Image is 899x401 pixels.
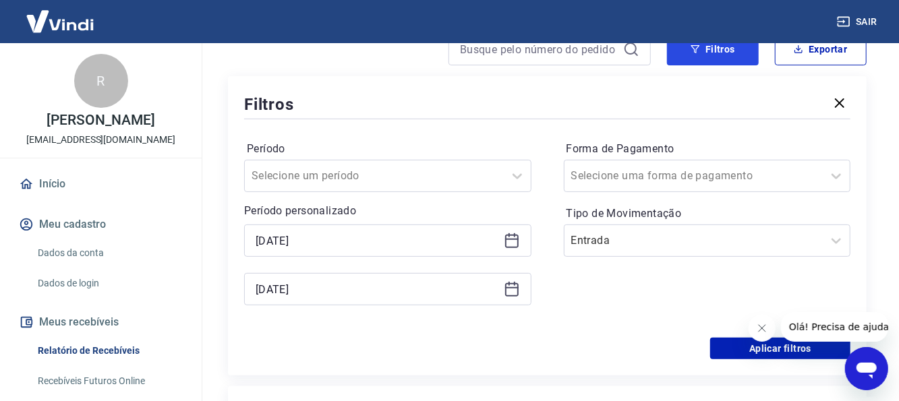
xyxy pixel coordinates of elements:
p: [EMAIL_ADDRESS][DOMAIN_NAME] [26,133,175,147]
input: Busque pelo número do pedido [460,39,618,59]
button: Exportar [775,33,867,65]
input: Data final [256,279,498,299]
a: Dados da conta [32,239,185,267]
img: Vindi [16,1,104,42]
p: [PERSON_NAME] [47,113,154,127]
a: Recebíveis Futuros Online [32,367,185,395]
button: Meu cadastro [16,210,185,239]
button: Meus recebíveis [16,307,185,337]
h5: Filtros [244,94,294,115]
a: Início [16,169,185,199]
button: Sair [834,9,883,34]
a: Relatório de Recebíveis [32,337,185,365]
label: Tipo de Movimentação [567,206,848,222]
a: Dados de login [32,270,185,297]
div: R [74,54,128,108]
span: Olá! Precisa de ajuda? [8,9,113,20]
label: Período [247,141,529,157]
iframe: Botão para abrir a janela de mensagens [845,347,888,390]
iframe: Mensagem da empresa [781,312,888,342]
p: Período personalizado [244,203,531,219]
button: Aplicar filtros [710,338,850,359]
input: Data inicial [256,230,498,251]
button: Filtros [667,33,759,65]
label: Forma de Pagamento [567,141,848,157]
iframe: Fechar mensagem [749,315,776,342]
